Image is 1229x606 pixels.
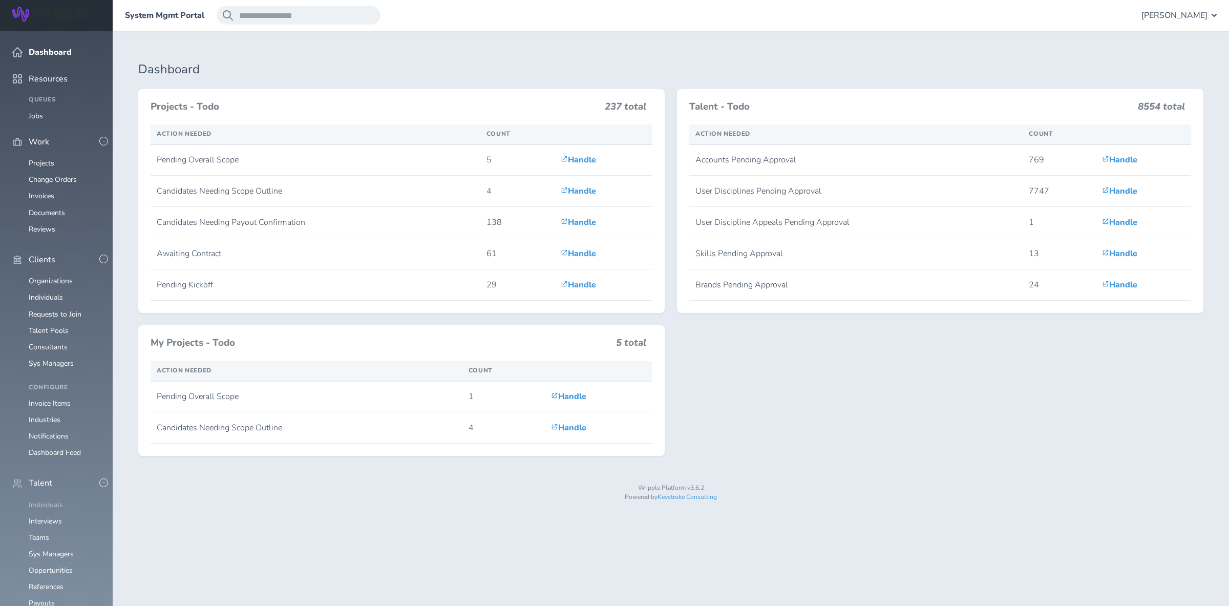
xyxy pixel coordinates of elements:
a: Handle [1102,217,1137,228]
span: Count [469,366,493,374]
td: 7747 [1023,176,1095,207]
h3: Projects - Todo [151,101,599,113]
p: Powered by [138,494,1203,501]
span: Count [1029,130,1053,138]
a: Handle [551,422,586,433]
span: Dashboard [29,48,72,57]
button: - [99,478,108,487]
td: 1 [1023,207,1095,238]
td: Accounts Pending Approval [689,144,1023,176]
a: Handle [561,185,596,197]
a: References [29,582,63,592]
span: Work [29,137,49,147]
h4: Configure [29,384,100,391]
td: 61 [480,238,555,269]
a: Consultants [29,342,68,352]
a: Projects [29,158,54,168]
td: 4 [462,412,545,444]
td: User Discipline Appeals Pending Approval [689,207,1023,238]
a: Invoices [29,191,54,201]
span: Action Needed [157,130,211,138]
td: Skills Pending Approval [689,238,1023,269]
img: Wripple [12,7,89,22]
a: System Mgmt Portal [125,11,204,20]
a: Sys Managers [29,359,74,368]
td: Pending Overall Scope [151,381,462,412]
td: 769 [1023,144,1095,176]
td: 29 [480,269,555,301]
a: Requests to Join [29,309,81,319]
a: Keystroke Consulting [658,493,717,501]
a: Notifications [29,431,69,441]
a: Handle [1102,248,1137,259]
a: Handle [1102,154,1137,165]
span: Action Needed [157,366,211,374]
h3: 8554 total [1138,101,1185,117]
a: Handle [551,391,586,402]
a: Individuals [29,292,63,302]
td: 4 [480,176,555,207]
a: Individuals [29,500,63,510]
a: Reviews [29,224,55,234]
span: Talent [29,478,52,488]
button: [PERSON_NAME] [1141,6,1217,25]
a: Handle [561,217,596,228]
td: 24 [1023,269,1095,301]
span: [PERSON_NAME] [1141,11,1207,20]
h1: Dashboard [138,62,1203,77]
a: Handle [561,154,596,165]
td: Candidates Needing Scope Outline [151,176,480,207]
a: Teams [29,533,49,542]
a: Talent Pools [29,326,69,336]
td: Awaiting Contract [151,238,480,269]
a: Change Orders [29,175,77,184]
td: Brands Pending Approval [689,269,1023,301]
td: Candidates Needing Payout Confirmation [151,207,480,238]
span: Count [486,130,511,138]
a: Interviews [29,516,62,526]
td: Pending Overall Scope [151,144,480,176]
h3: 237 total [605,101,646,117]
a: Dashboard Feed [29,448,81,457]
td: Candidates Needing Scope Outline [151,412,462,444]
h3: Talent - Todo [689,101,1132,113]
td: Pending Kickoff [151,269,480,301]
a: Documents [29,208,65,218]
a: Sys Managers [29,549,74,559]
h3: 5 total [616,338,646,353]
a: Opportunities [29,566,73,575]
a: Industries [29,415,60,425]
button: - [99,255,108,263]
a: Invoice Items [29,399,71,408]
span: Resources [29,74,68,83]
span: Clients [29,255,55,264]
h3: My Projects - Todo [151,338,610,349]
a: Handle [1102,279,1137,290]
td: 5 [480,144,555,176]
a: Jobs [29,111,43,121]
td: 13 [1023,238,1095,269]
a: Handle [1102,185,1137,197]
td: User Disciplines Pending Approval [689,176,1023,207]
a: Organizations [29,276,73,286]
h4: Queues [29,96,100,103]
td: 138 [480,207,555,238]
span: Action Needed [695,130,750,138]
button: - [99,137,108,145]
p: Wripple Platform v3.6.2 [138,485,1203,492]
a: Handle [561,248,596,259]
a: Handle [561,279,596,290]
td: 1 [462,381,545,412]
